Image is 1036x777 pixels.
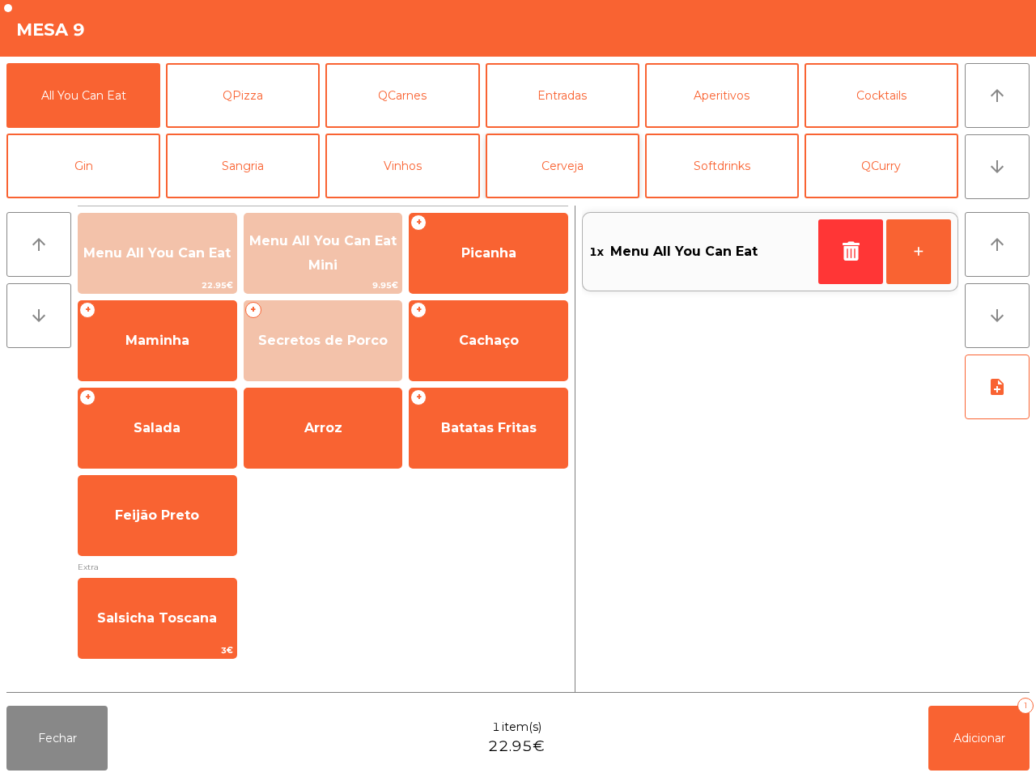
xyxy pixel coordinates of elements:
[805,63,958,128] button: Cocktails
[965,134,1030,199] button: arrow_downward
[645,134,799,198] button: Softdrinks
[965,283,1030,348] button: arrow_downward
[488,736,545,758] span: 22.95€
[249,233,397,273] span: Menu All You Can Eat Mini
[486,63,639,128] button: Entradas
[410,214,427,231] span: +
[486,134,639,198] button: Cerveja
[987,235,1007,254] i: arrow_upward
[258,333,388,348] span: Secretos de Porco
[245,302,261,318] span: +
[79,643,236,658] span: 3€
[166,134,320,198] button: Sangria
[987,86,1007,105] i: arrow_upward
[304,420,342,435] span: Arroz
[441,420,537,435] span: Batatas Fritas
[410,389,427,405] span: +
[16,18,85,42] h4: Mesa 9
[6,283,71,348] button: arrow_downward
[79,302,96,318] span: +
[610,240,758,264] span: Menu All You Can Eat
[987,306,1007,325] i: arrow_downward
[6,63,160,128] button: All You Can Eat
[805,134,958,198] button: QCurry
[459,333,519,348] span: Cachaço
[78,559,568,575] span: Extra
[29,235,49,254] i: arrow_upward
[461,245,516,261] span: Picanha
[492,719,500,736] span: 1
[987,157,1007,176] i: arrow_downward
[79,389,96,405] span: +
[410,302,427,318] span: +
[6,134,160,198] button: Gin
[325,63,479,128] button: QCarnes
[928,706,1030,771] button: Adicionar1
[83,245,231,261] span: Menu All You Can Eat
[965,212,1030,277] button: arrow_upward
[886,219,951,284] button: +
[97,610,217,626] span: Salsicha Toscana
[965,63,1030,128] button: arrow_upward
[166,63,320,128] button: QPizza
[953,731,1005,745] span: Adicionar
[29,306,49,325] i: arrow_downward
[987,377,1007,397] i: note_add
[1017,698,1034,714] div: 1
[502,719,541,736] span: item(s)
[79,278,236,293] span: 22.95€
[589,240,604,264] span: 1x
[115,507,199,523] span: Feijão Preto
[645,63,799,128] button: Aperitivos
[244,278,402,293] span: 9.95€
[125,333,189,348] span: Maminha
[6,212,71,277] button: arrow_upward
[325,134,479,198] button: Vinhos
[134,420,180,435] span: Salada
[965,355,1030,419] button: note_add
[6,706,108,771] button: Fechar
